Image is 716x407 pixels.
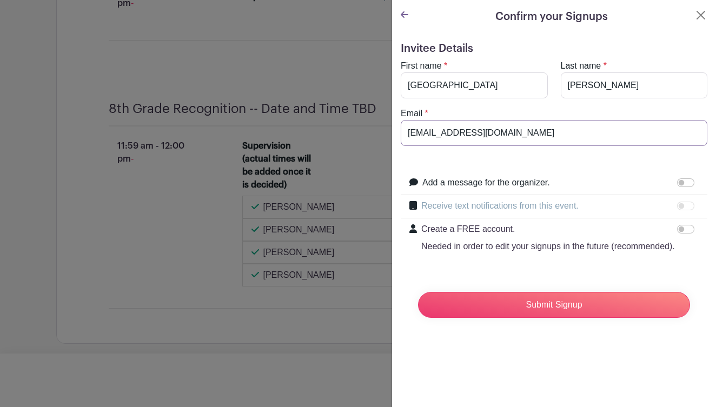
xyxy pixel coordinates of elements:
label: Last name [561,59,601,72]
button: Close [694,9,707,22]
input: Submit Signup [418,292,690,318]
p: Needed in order to edit your signups in the future (recommended). [421,240,675,253]
label: Add a message for the organizer. [422,176,550,189]
h5: Confirm your Signups [495,9,608,25]
h5: Invitee Details [401,42,707,55]
label: First name [401,59,442,72]
label: Email [401,107,422,120]
label: Receive text notifications from this event. [421,199,579,212]
p: Create a FREE account. [421,223,675,236]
